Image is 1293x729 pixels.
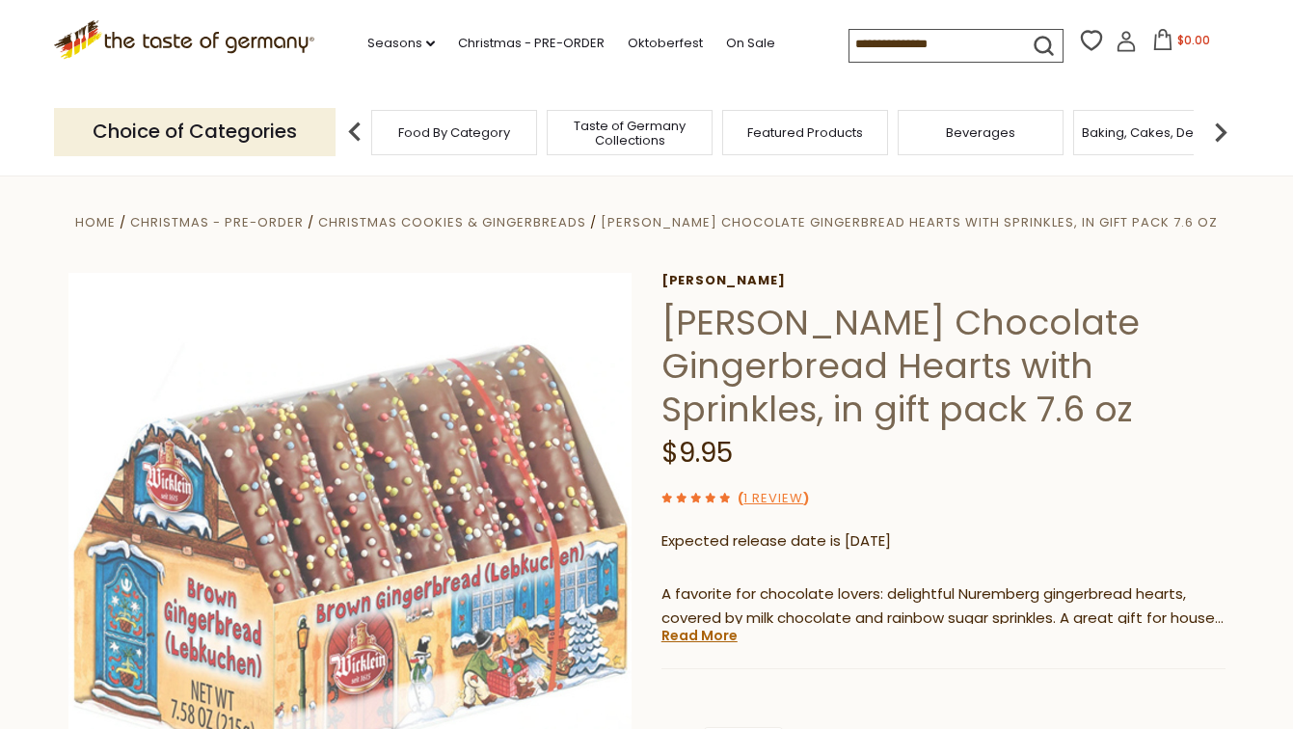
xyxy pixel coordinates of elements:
[1141,29,1223,58] button: $0.00
[1082,125,1231,140] a: Baking, Cakes, Desserts
[946,125,1015,140] a: Beverages
[398,125,510,140] a: Food By Category
[743,489,803,509] a: 1 Review
[628,33,703,54] a: Oktoberfest
[130,213,304,231] a: Christmas - PRE-ORDER
[726,33,775,54] a: On Sale
[661,434,733,472] span: $9.95
[318,213,586,231] a: Christmas Cookies & Gingerbreads
[601,213,1218,231] a: [PERSON_NAME] Chocolate Gingerbread Hearts with Sprinkles, in gift pack 7.6 oz
[336,113,374,151] img: previous arrow
[747,125,863,140] a: Featured Products
[661,582,1226,631] p: A favorite for chocolate lovers: delightful Nuremberg gingerbread hearts, covered by milk chocola...
[552,119,707,148] a: Taste of Germany Collections
[367,33,435,54] a: Seasons
[738,489,809,507] span: ( )
[54,108,336,155] p: Choice of Categories
[75,213,116,231] a: Home
[661,529,1226,553] p: Expected release date is [DATE]
[661,626,738,645] a: Read More
[661,301,1226,431] h1: [PERSON_NAME] Chocolate Gingerbread Hearts with Sprinkles, in gift pack 7.6 oz
[661,273,1226,288] a: [PERSON_NAME]
[1201,113,1240,151] img: next arrow
[1177,32,1210,48] span: $0.00
[458,33,605,54] a: Christmas - PRE-ORDER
